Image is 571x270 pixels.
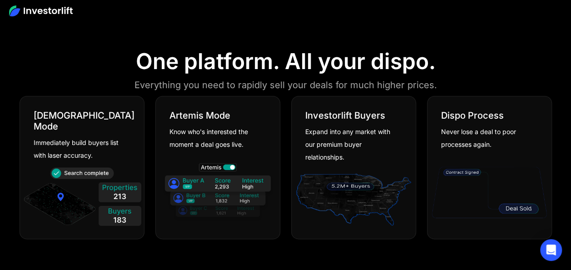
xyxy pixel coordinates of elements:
[169,125,259,151] div: Know who's interested the moment a deal goes live.
[136,48,436,75] div: One platform. All your dispo.
[34,136,124,162] div: Immediately build buyers list with laser accuracy.
[441,110,504,121] div: Dispo Process
[169,110,230,121] div: Artemis Mode
[305,110,385,121] div: Investorlift Buyers
[540,239,562,261] div: Open Intercom Messenger
[134,78,437,92] div: Everything you need to rapidly sell your deals for much higher prices.
[34,110,134,132] div: [DEMOGRAPHIC_DATA] Mode
[441,125,531,151] div: Never lose a deal to poor processes again.
[305,125,395,164] div: Expand into any market with our premium buyer relationships.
